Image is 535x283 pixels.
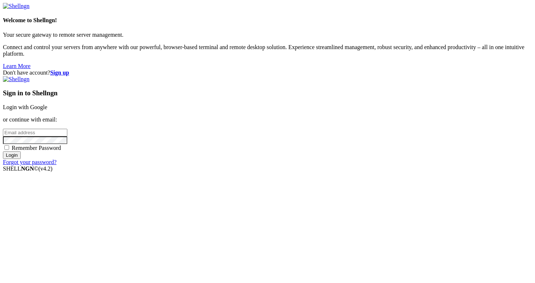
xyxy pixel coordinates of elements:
[3,76,29,83] img: Shellngn
[3,89,532,97] h3: Sign in to Shellngn
[3,3,29,9] img: Shellngn
[3,159,56,165] a: Forgot your password?
[50,69,69,76] a: Sign up
[4,145,9,150] input: Remember Password
[3,104,47,110] a: Login with Google
[39,166,53,172] span: 4.2.0
[21,166,34,172] b: NGN
[3,116,532,123] p: or continue with email:
[12,145,61,151] span: Remember Password
[3,32,532,38] p: Your secure gateway to remote server management.
[3,17,532,24] h4: Welcome to Shellngn!
[3,44,532,57] p: Connect and control your servers from anywhere with our powerful, browser-based terminal and remo...
[3,166,52,172] span: SHELL ©
[3,69,532,76] div: Don't have account?
[3,151,21,159] input: Login
[3,129,67,136] input: Email address
[3,63,31,69] a: Learn More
